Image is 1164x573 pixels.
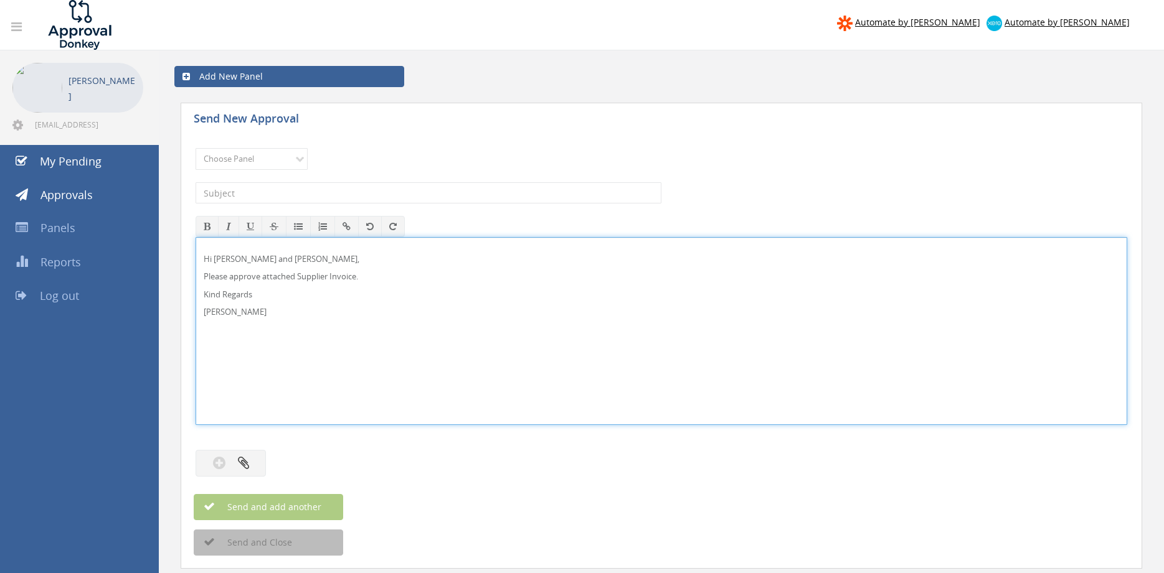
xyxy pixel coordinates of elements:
img: xero-logo.png [987,16,1002,31]
button: Unordered List [286,216,311,237]
h5: Send New Approval [194,113,412,128]
button: Redo [381,216,405,237]
span: [EMAIL_ADDRESS][DOMAIN_NAME] [35,119,141,129]
span: Log out [40,288,79,303]
input: Subject [196,182,661,203]
span: Send and add another [201,501,321,513]
button: Undo [358,216,382,237]
span: Automate by [PERSON_NAME] [855,16,980,28]
span: Reports [40,254,81,269]
button: Bold [196,216,219,237]
p: Kind Regards [204,289,1119,300]
button: Italic [218,216,239,237]
button: Send and add another [194,494,343,520]
span: Panels [40,220,75,235]
p: [PERSON_NAME] [204,306,1119,318]
a: Add New Panel [174,66,404,87]
p: [PERSON_NAME] [69,73,137,104]
span: Automate by [PERSON_NAME] [1005,16,1130,28]
button: Strikethrough [262,216,286,237]
button: Send and Close [194,529,343,556]
img: zapier-logomark.png [837,16,853,31]
span: Approvals [40,187,93,202]
p: Hi [PERSON_NAME] and [PERSON_NAME], [204,253,1119,265]
button: Ordered List [310,216,335,237]
span: My Pending [40,154,102,169]
button: Underline [239,216,262,237]
p: Please approve attached Supplier Invoice. [204,271,1119,282]
button: Insert / edit link [334,216,359,237]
